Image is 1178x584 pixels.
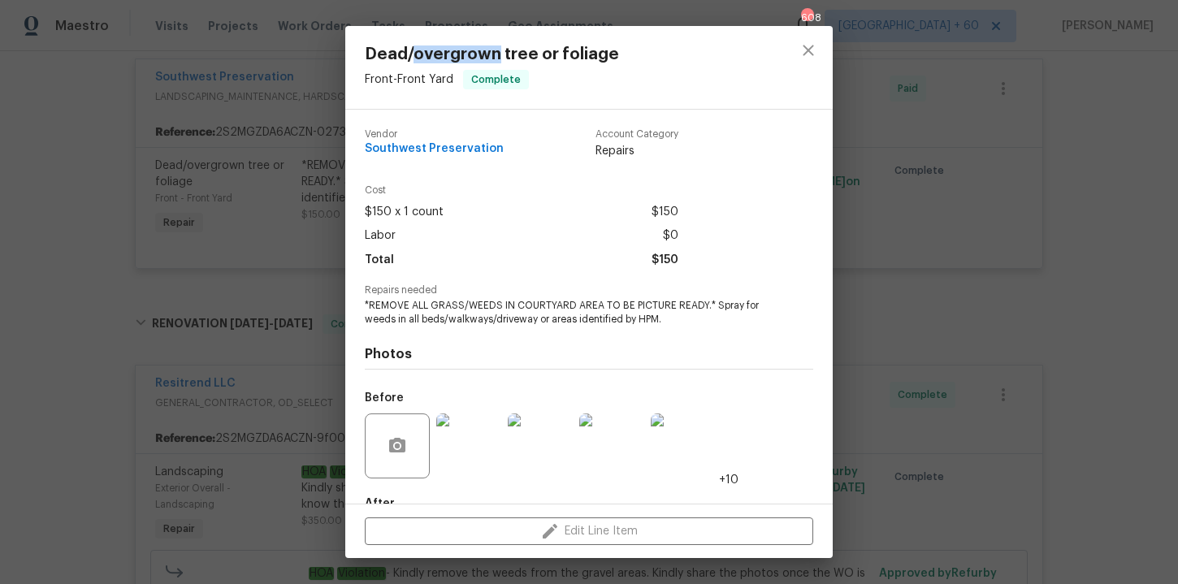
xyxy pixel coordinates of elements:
span: *REMOVE ALL GRASS/WEEDS IN COURTYARD AREA TO BE PICTURE READY.* Spray for weeds in all beds/walkw... [365,299,769,327]
span: Repairs [595,143,678,159]
span: Account Category [595,129,678,140]
h4: Photos [365,346,813,362]
span: $150 [652,249,678,272]
span: Repairs needed [365,285,813,296]
span: Southwest Preservation [365,143,504,155]
button: close [789,31,828,70]
span: Complete [465,71,527,88]
span: Cost [365,185,678,196]
span: Dead/overgrown tree or foliage [365,45,619,63]
span: $0 [663,224,678,248]
h5: After [365,498,395,509]
span: $150 [652,201,678,224]
span: Labor [365,224,396,248]
span: $150 x 1 count [365,201,444,224]
div: 608 [801,10,812,26]
span: Vendor [365,129,504,140]
span: Front - Front Yard [365,74,453,85]
h5: Before [365,392,404,404]
span: Total [365,249,394,272]
span: +10 [719,472,738,488]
